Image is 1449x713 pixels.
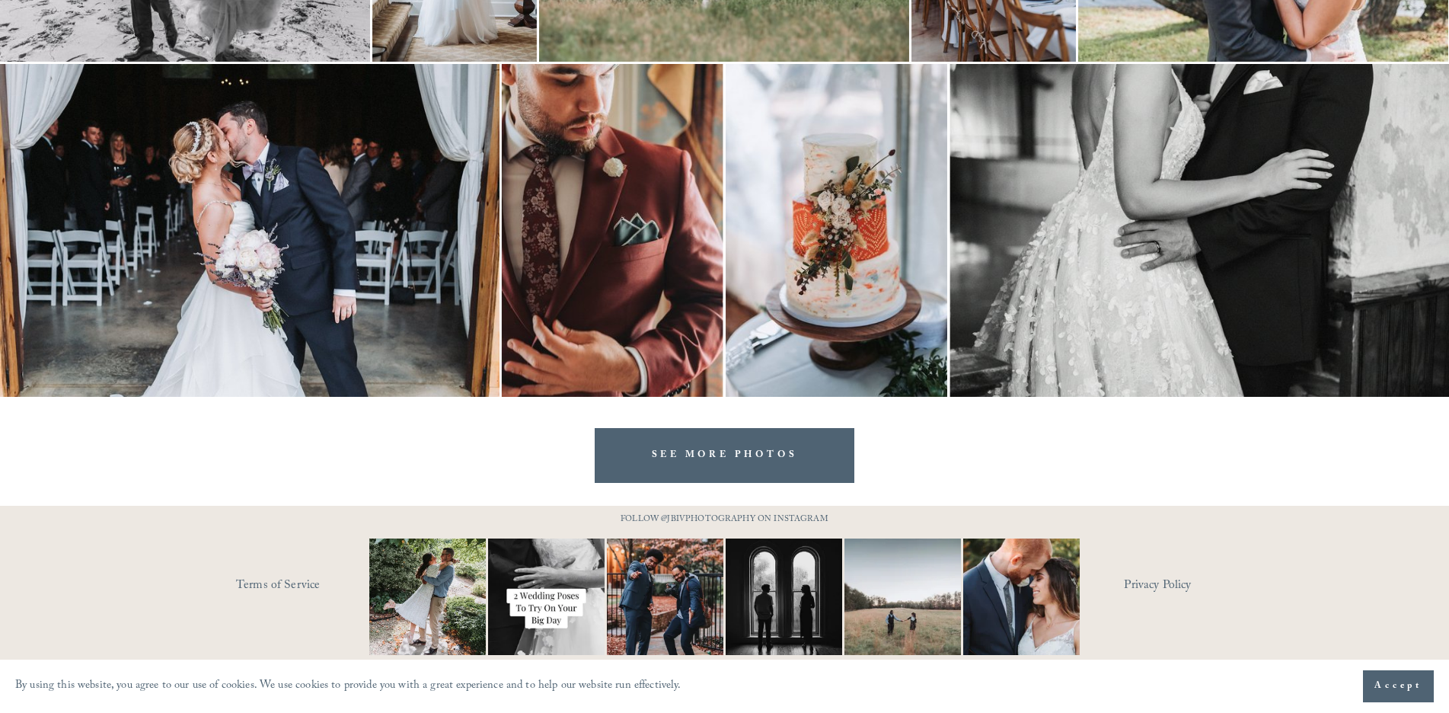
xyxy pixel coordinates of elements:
[15,676,681,698] p: By using this website, you agree to our use of cookies. We use cookies to provide you with a grea...
[1124,574,1257,598] a: Privacy Policy
[587,539,742,655] img: You just need the right photographer that matches your vibe 📷🎉 #RaleighWeddingPhotographer
[1374,679,1422,694] span: Accept
[592,512,858,529] p: FOLLOW @JBIVPHOTOGRAPHY ON INSTAGRAM
[950,64,1449,397] img: Close-up of a bride and groom embracing, with the groom's hand on the bride's waist, wearing wedd...
[369,519,486,674] img: It&rsquo;s that time of year where weddings and engagements pick up and I get the joy of capturin...
[595,428,855,482] a: SEE MORE PHOTOS
[815,539,991,655] img: Two #WideShotWednesdays Two totally different vibes. Which side are you&mdash;are you into that b...
[934,539,1109,655] img: A lot of couples get nervous in front of the camera and that&rsquo;s completely normal. You&rsquo...
[726,64,947,397] img: Three-tier wedding cake with a white, orange, and light blue marbled design, decorated with a flo...
[1363,670,1434,702] button: Accept
[502,64,723,397] img: Man in maroon suit with floral tie and pocket square
[459,539,634,655] img: Let&rsquo;s talk about poses for your wedding day! It doesn&rsquo;t have to be complicated, somet...
[236,574,413,598] a: Terms of Service
[706,539,861,655] img: Black &amp; White appreciation post. 😍😍 ⠀⠀⠀⠀⠀⠀⠀⠀⠀ I don&rsquo;t care what anyone says black and w...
